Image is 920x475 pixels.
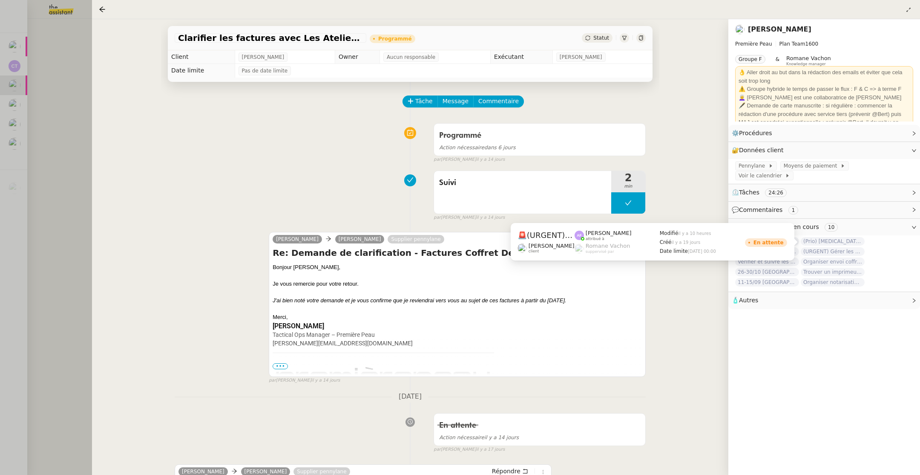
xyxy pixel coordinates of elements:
[611,183,645,190] span: min
[439,145,515,151] span: dans 6 jours
[575,231,584,240] img: svg
[801,258,865,266] span: Organiser envoi coffret parfum
[529,249,539,254] span: client
[732,128,776,138] span: ⚙️
[443,96,469,106] span: Message
[805,41,819,47] span: 1600
[478,96,519,106] span: Commentaire
[728,219,920,235] div: 🕵️Autres demandes en cours 10
[728,292,920,309] div: 🧴Autres
[779,41,805,47] span: Plan Team
[242,53,285,61] span: [PERSON_NAME]
[739,297,758,304] span: Autres
[434,156,505,163] small: [PERSON_NAME]
[735,278,799,287] span: 11-15/09 [GEOGRAPHIC_DATA] - [GEOGRAPHIC_DATA] + cartons
[273,235,322,243] a: [PERSON_NAME]
[273,263,642,272] div: Bonjour [PERSON_NAME],
[439,422,476,429] span: En attente
[439,434,519,440] span: il y a 14 jours
[575,230,660,241] app-user-label: attribué à
[732,145,787,155] span: 🔐
[517,243,575,254] app-user-detailed-label: client
[586,230,632,236] span: [PERSON_NAME]
[739,171,785,180] span: Voir le calendrier
[273,297,566,304] em: J'ai bien noté votre demande et je vous confirme que je reviendrai vers vous au sujet de ces fact...
[788,206,799,214] nz-tag: 1
[825,223,838,232] nz-tag: 10
[586,243,630,249] span: Romane Vachon
[801,278,865,287] span: Organiser notarisation et légalisation POA [GEOGRAPHIC_DATA] & KSA
[593,35,609,41] span: Statut
[434,156,441,163] span: par
[168,64,235,78] td: Date limite
[739,162,768,170] span: Pennylane
[378,36,412,41] div: Programmé
[765,188,787,197] nz-tag: 24:26
[739,68,910,85] div: 👌 Aller droit au but dans la rédaction des emails et éviter que cela soit trop long
[735,55,765,64] nz-tag: Groupe F
[735,258,799,266] span: Vérifier et suivre les factures [PERSON_NAME]
[660,248,688,254] span: Date limite
[728,202,920,218] div: 💬Commentaires 1
[735,268,799,276] span: 26-30/10 [GEOGRAPHIC_DATA] - [GEOGRAPHIC_DATA] + cartons
[735,41,772,47] span: Première Peau
[242,67,288,75] span: Pas de date limite
[786,62,826,67] span: Knowledge manager
[735,25,745,34] img: users%2Fjeuj7FhI7bYLyCU6UIN9LElSS4x1%2Favatar%2F1678820456145.jpeg
[439,132,481,139] span: Programmé
[732,297,758,304] span: 🧴
[476,156,505,163] span: il y a 14 jours
[439,177,606,189] span: Suivi
[273,367,494,389] img: Première Peau
[273,313,642,321] div: Merci,
[732,189,794,196] span: ⏲️
[786,55,831,66] app-user-label: Knowledge manager
[476,446,505,453] span: il y a 17 jours
[517,232,575,239] span: (URGENT) Gérer les démarches administratives pour le contrat d'[PERSON_NAME]
[335,235,385,243] a: [PERSON_NAME]
[273,280,642,288] div: Je vous remercie pour votre retour.
[311,377,340,384] span: il y a 14 jours
[273,321,494,331] div: [PERSON_NAME]
[273,247,642,259] h4: Re: Demande de clarification - Factures Coffret Découverte
[473,96,524,107] button: Commentaire
[434,214,505,221] small: [PERSON_NAME]
[388,235,444,243] a: Supplier pennylane
[434,214,441,221] span: par
[273,340,413,347] a: [PERSON_NAME][EMAIL_ADDRESS][DOMAIN_NAME]
[801,247,865,256] span: (URGENT) Gérer les démarches administratives pour le contrat d'[PERSON_NAME]
[753,240,784,245] div: En attente
[586,249,614,254] span: suppervisé par
[739,147,784,154] span: Données client
[490,50,552,64] td: Exécutant
[776,55,779,66] span: &
[575,244,584,253] img: users%2FyQfMwtYgTqhRP2YHWHmG2s2LYaD3%2Favatar%2Fprofile-pic.png
[739,206,782,213] span: Commentaires
[660,239,672,245] span: Créé
[273,363,288,369] span: •••
[678,231,711,236] span: il y a 10 heures
[476,214,505,221] span: il y a 14 jours
[402,96,438,107] button: Tâche
[434,446,441,453] span: par
[801,268,865,276] span: Trouver un imprimeur parisien (TRES URGENT)
[611,173,645,183] span: 2
[660,230,678,236] span: Modifié
[732,206,802,213] span: 💬
[786,55,831,61] span: Romane Vachon
[168,50,235,64] td: Client
[560,53,602,61] span: [PERSON_NAME]
[387,53,435,61] span: Aucun responsable
[529,243,575,249] span: [PERSON_NAME]
[739,85,910,93] div: ⚠️ Groupe hybride le temps de passer le flux : F & C => à terme F
[784,162,840,170] span: Moyens de paiement
[739,101,910,135] div: 🖋️ Demande de carte manuscrite : si régulière : commencer la rédaction d'une procédure avec servi...
[269,377,340,384] small: [PERSON_NAME]
[728,184,920,201] div: ⏲️Tâches 24:26
[517,231,527,240] span: 🚨
[728,142,920,159] div: 🔐Données client
[586,237,604,241] span: attribué à
[739,189,759,196] span: Tâches
[801,237,865,246] span: (Prio) [MEDICAL_DATA] de flux I [PERSON_NAME]
[739,130,772,136] span: Procédures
